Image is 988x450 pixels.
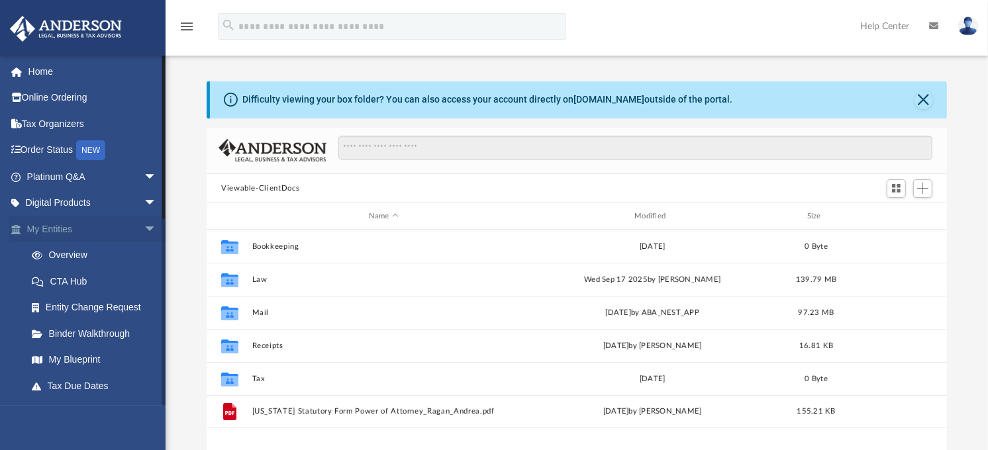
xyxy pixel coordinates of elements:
[521,274,784,286] div: Wed Sep 17 2025 by [PERSON_NAME]
[520,210,784,222] div: Modified
[221,183,299,195] button: Viewable-ClientDocs
[252,308,515,317] button: Mail
[252,375,515,383] button: Tax
[252,408,515,416] button: [US_STATE] Statutory Form Power of Attorney_Ragan_Andrea.pdf
[805,243,828,250] span: 0 Byte
[9,111,177,137] a: Tax Organizers
[19,242,177,269] a: Overview
[179,25,195,34] a: menu
[19,373,177,399] a: Tax Due Dates
[796,276,836,283] span: 139.79 MB
[521,241,784,253] div: [DATE]
[252,275,515,284] button: Law
[790,210,843,222] div: Size
[19,268,177,294] a: CTA Hub
[144,163,170,191] span: arrow_drop_down
[799,309,834,316] span: 97.23 MB
[144,216,170,243] span: arrow_drop_down
[221,18,236,32] i: search
[144,399,170,426] span: arrow_drop_down
[76,140,105,160] div: NEW
[252,242,515,251] button: Bookkeeping
[521,406,784,418] div: [DATE] by [PERSON_NAME]
[805,375,828,382] span: 0 Byte
[213,210,246,222] div: id
[605,309,631,316] span: [DATE]
[521,373,784,385] div: [DATE]
[848,210,941,222] div: id
[521,307,784,319] div: by ABA_NEST_APP
[242,93,732,107] div: Difficulty viewing your box folder? You can also access your account directly on outside of the p...
[521,340,784,352] div: [DATE] by [PERSON_NAME]
[797,408,835,415] span: 155.21 KB
[6,16,126,42] img: Anderson Advisors Platinum Portal
[179,19,195,34] i: menu
[19,294,177,321] a: Entity Change Request
[9,163,177,190] a: Platinum Q&Aarrow_drop_down
[887,179,907,198] button: Switch to Grid View
[252,341,515,350] button: Receipts
[19,320,177,347] a: Binder Walkthrough
[9,190,177,216] a: Digital Productsarrow_drop_down
[338,136,932,161] input: Search files and folders
[9,216,177,242] a: My Entitiesarrow_drop_down
[914,91,933,109] button: Close
[9,399,170,426] a: My Anderson Teamarrow_drop_down
[799,342,833,349] span: 16.81 KB
[958,17,978,36] img: User Pic
[144,190,170,217] span: arrow_drop_down
[9,137,177,164] a: Order StatusNEW
[913,179,933,198] button: Add
[573,94,644,105] a: [DOMAIN_NAME]
[252,210,515,222] div: Name
[9,85,177,111] a: Online Ordering
[9,58,177,85] a: Home
[19,347,170,373] a: My Blueprint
